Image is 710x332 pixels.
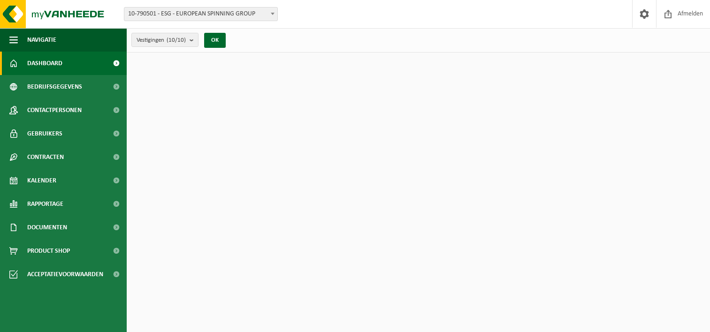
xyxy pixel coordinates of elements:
span: Gebruikers [27,122,62,145]
span: Dashboard [27,52,62,75]
span: Navigatie [27,28,56,52]
span: Product Shop [27,239,70,263]
button: OK [204,33,226,48]
span: Kalender [27,169,56,192]
span: 10-790501 - ESG - EUROPEAN SPINNING GROUP [124,7,278,21]
span: Rapportage [27,192,63,216]
span: 10-790501 - ESG - EUROPEAN SPINNING GROUP [124,8,277,21]
span: Bedrijfsgegevens [27,75,82,98]
count: (10/10) [167,37,186,43]
span: Contactpersonen [27,98,82,122]
button: Vestigingen(10/10) [131,33,198,47]
span: Vestigingen [137,33,186,47]
span: Acceptatievoorwaarden [27,263,103,286]
span: Contracten [27,145,64,169]
span: Documenten [27,216,67,239]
